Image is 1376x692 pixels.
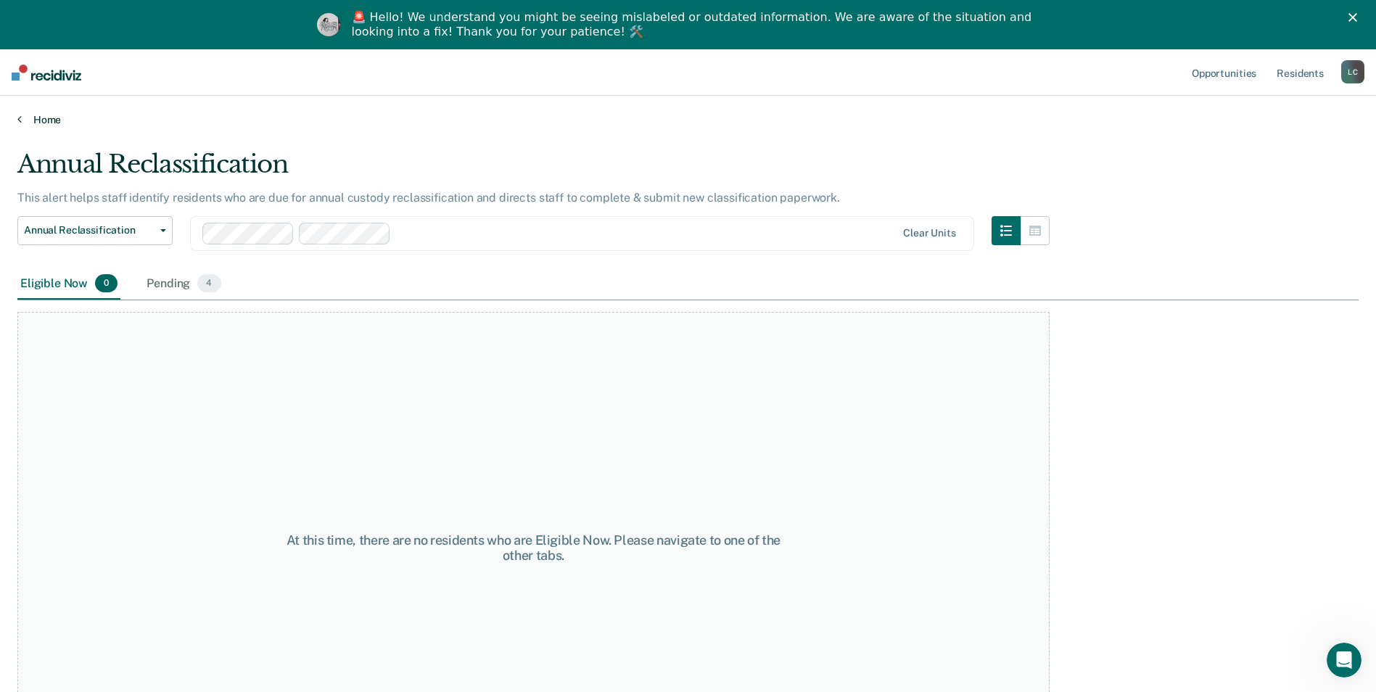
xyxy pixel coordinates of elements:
[197,274,221,293] span: 4
[144,268,223,300] div: Pending4
[1274,49,1327,96] a: Residents
[352,10,1037,39] div: 🚨 Hello! We understand you might be seeing mislabeled or outdated information. We are aware of th...
[1348,13,1363,22] div: Close
[1341,60,1364,83] button: LC
[17,216,173,245] button: Annual Reclassification
[1341,60,1364,83] div: L C
[17,191,840,205] p: This alert helps staff identify residents who are due for annual custody reclassification and dir...
[1189,49,1259,96] a: Opportunities
[17,268,120,300] div: Eligible Now0
[95,274,118,293] span: 0
[1327,643,1361,677] iframe: Intercom live chat
[12,65,81,81] img: Recidiviz
[276,532,791,564] div: At this time, there are no residents who are Eligible Now. Please navigate to one of the other tabs.
[24,224,155,236] span: Annual Reclassification
[317,13,340,36] img: Profile image for Kim
[903,227,956,239] div: Clear units
[17,149,1050,191] div: Annual Reclassification
[17,113,1359,126] a: Home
